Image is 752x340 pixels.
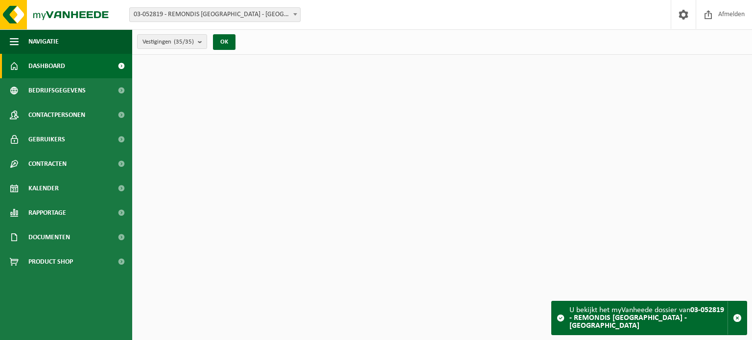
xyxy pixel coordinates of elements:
[569,301,728,335] div: U bekijkt het myVanheede dossier van
[28,152,67,176] span: Contracten
[213,34,235,50] button: OK
[28,103,85,127] span: Contactpersonen
[28,54,65,78] span: Dashboard
[129,7,301,22] span: 03-052819 - REMONDIS WEST-VLAANDEREN - OOSTENDE
[137,34,207,49] button: Vestigingen(35/35)
[142,35,194,49] span: Vestigingen
[28,78,86,103] span: Bedrijfsgegevens
[28,225,70,249] span: Documenten
[174,39,194,45] count: (35/35)
[28,201,66,225] span: Rapportage
[28,249,73,274] span: Product Shop
[569,306,724,330] strong: 03-052819 - REMONDIS [GEOGRAPHIC_DATA] - [GEOGRAPHIC_DATA]
[28,29,59,54] span: Navigatie
[28,127,65,152] span: Gebruikers
[28,176,59,201] span: Kalender
[130,8,300,22] span: 03-052819 - REMONDIS WEST-VLAANDEREN - OOSTENDE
